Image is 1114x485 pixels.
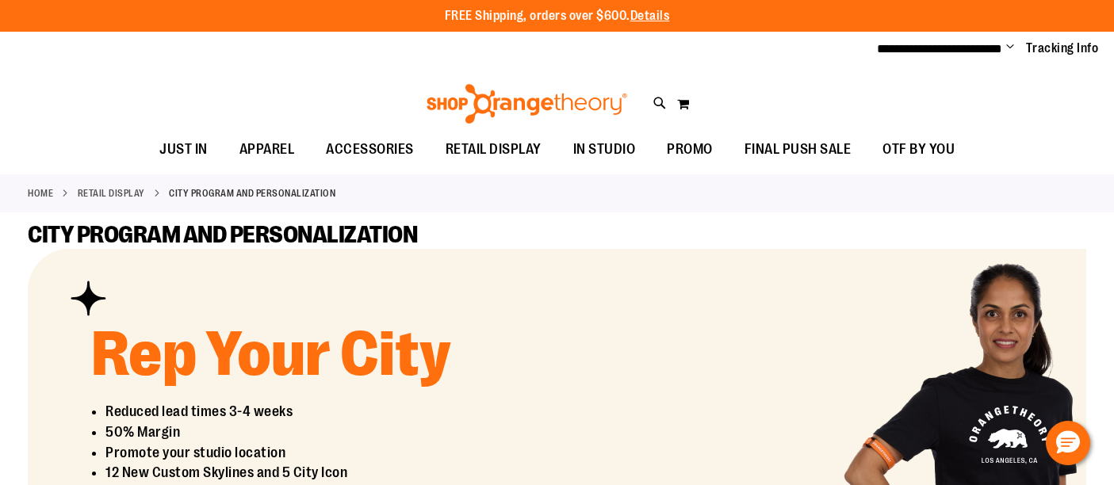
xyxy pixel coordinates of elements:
a: ACCESSORIES [310,132,430,168]
li: 12 New Custom Skylines and 5 City Icon [105,463,596,483]
span: ACCESSORIES [326,132,414,167]
span: CITY PROGRAM AND PERSONALIZATION [28,221,417,248]
span: OTF BY YOU [882,132,955,167]
a: Home [28,186,53,200]
button: Hello, have a question? Let’s chat. [1046,421,1090,465]
a: RETAIL DISPLAY [78,186,145,200]
span: IN STUDIO [573,132,636,167]
p: FREE Shipping, orders over $600. [445,7,670,25]
a: Tracking Info [1026,40,1099,57]
a: RETAIL DISPLAY [430,132,557,167]
button: Account menu [1006,40,1014,56]
strong: CITY PROGRAM AND PERSONALIZATION [169,186,335,200]
li: 50% Margin [105,422,596,443]
a: FINAL PUSH SALE [729,132,867,168]
a: PROMO [651,132,729,168]
span: APPAREL [239,132,295,167]
img: Shop Orangetheory [424,84,630,124]
span: PROMO [667,132,713,167]
h2: Rep Your City [91,323,1086,386]
span: RETAIL DISPLAY [446,132,542,167]
a: OTF BY YOU [867,132,970,168]
li: Promote your studio location [105,443,596,464]
a: APPAREL [224,132,311,168]
a: Details [630,9,670,23]
span: JUST IN [159,132,208,167]
a: JUST IN [144,132,224,168]
span: FINAL PUSH SALE [745,132,852,167]
li: Reduced lead times 3-4 weeks [105,402,596,422]
a: IN STUDIO [557,132,652,168]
